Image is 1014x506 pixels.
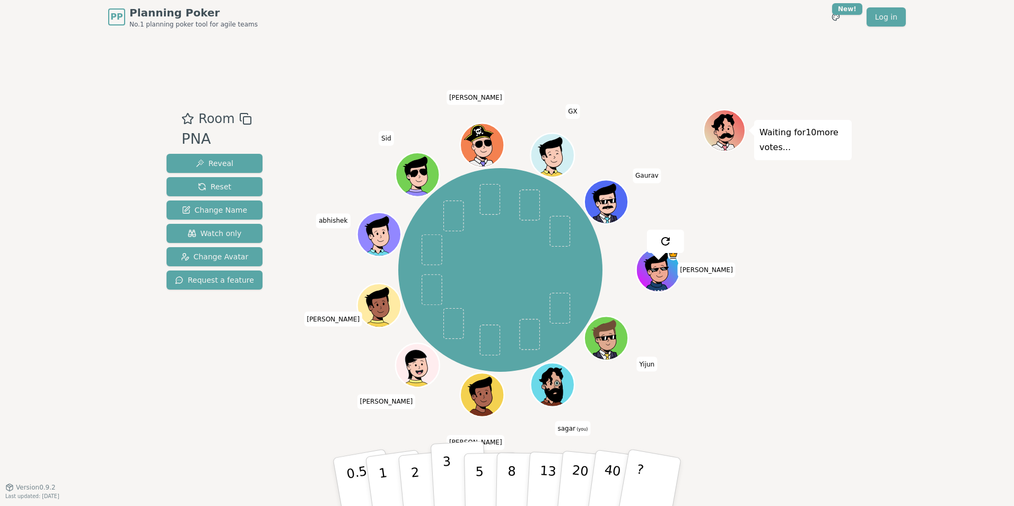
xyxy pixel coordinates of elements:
[167,224,263,243] button: Watch only
[677,263,736,277] span: Click to change your name
[5,493,59,499] span: Last updated: [DATE]
[575,427,588,432] span: (you)
[867,7,906,27] a: Log in
[175,275,254,285] span: Request a feature
[110,11,123,23] span: PP
[316,213,350,228] span: Click to change your name
[129,20,258,29] span: No.1 planning poker tool for agile teams
[182,205,247,215] span: Change Name
[379,131,394,146] span: Click to change your name
[304,312,362,327] span: Click to change your name
[167,177,263,196] button: Reset
[532,364,573,405] button: Click to change your avatar
[565,104,580,119] span: Click to change your name
[759,125,846,155] p: Waiting for 10 more votes...
[167,200,263,220] button: Change Name
[357,394,416,409] span: Click to change your name
[668,249,679,260] span: Yuran is the host
[181,251,249,262] span: Change Avatar
[167,154,263,173] button: Reveal
[167,247,263,266] button: Change Avatar
[832,3,862,15] div: New!
[198,181,231,192] span: Reset
[659,235,672,248] img: reset
[167,271,263,290] button: Request a feature
[16,483,56,492] span: Version 0.9.2
[188,228,242,239] span: Watch only
[129,5,258,20] span: Planning Poker
[555,421,590,436] span: Click to change your name
[108,5,258,29] a: PPPlanning PokerNo.1 planning poker tool for agile teams
[181,109,194,128] button: Add as favourite
[447,90,505,105] span: Click to change your name
[633,168,661,183] span: Click to change your name
[196,158,233,169] span: Reveal
[198,109,234,128] span: Room
[826,7,845,27] button: New!
[181,128,251,150] div: PNA
[636,357,657,372] span: Click to change your name
[447,435,505,450] span: Click to change your name
[5,483,56,492] button: Version0.9.2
